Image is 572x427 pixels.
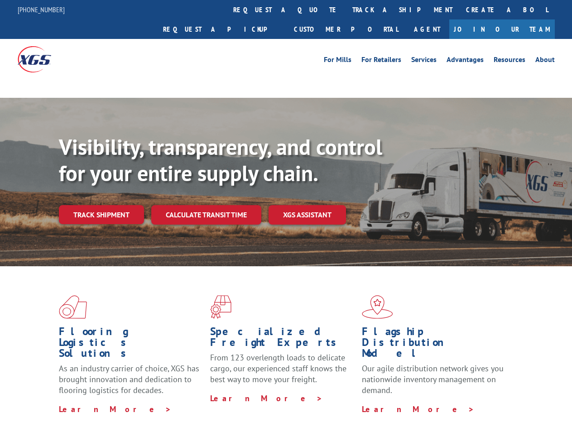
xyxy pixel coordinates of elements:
a: Request a pickup [156,19,287,39]
a: About [535,56,555,66]
span: Our agile distribution network gives you nationwide inventory management on demand. [362,363,504,395]
a: Customer Portal [287,19,405,39]
h1: Specialized Freight Experts [210,326,355,352]
img: xgs-icon-total-supply-chain-intelligence-red [59,295,87,319]
a: Resources [494,56,525,66]
b: Visibility, transparency, and control for your entire supply chain. [59,133,382,187]
a: Services [411,56,437,66]
a: Calculate transit time [151,205,261,225]
a: XGS ASSISTANT [269,205,346,225]
img: xgs-icon-flagship-distribution-model-red [362,295,393,319]
a: Join Our Team [449,19,555,39]
span: As an industry carrier of choice, XGS has brought innovation and dedication to flooring logistics... [59,363,199,395]
a: Agent [405,19,449,39]
a: Learn More > [210,393,323,403]
img: xgs-icon-focused-on-flooring-red [210,295,231,319]
h1: Flooring Logistics Solutions [59,326,203,363]
p: From 123 overlength loads to delicate cargo, our experienced staff knows the best way to move you... [210,352,355,393]
a: For Retailers [361,56,401,66]
a: Advantages [447,56,484,66]
a: Learn More > [362,404,475,414]
a: Learn More > [59,404,172,414]
a: For Mills [324,56,351,66]
a: Track shipment [59,205,144,224]
h1: Flagship Distribution Model [362,326,506,363]
a: [PHONE_NUMBER] [18,5,65,14]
